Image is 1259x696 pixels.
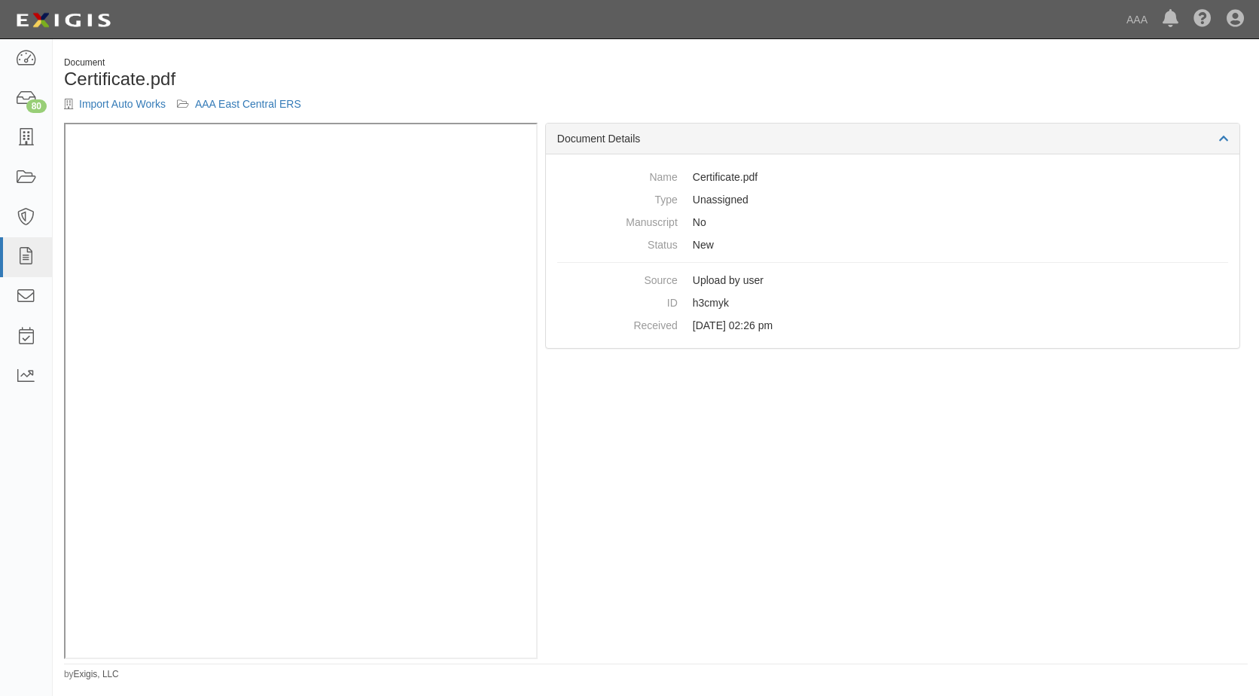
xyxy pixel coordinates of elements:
a: Import Auto Works [79,98,166,110]
dd: New [557,234,1228,256]
dt: Status [557,234,678,252]
img: logo-5460c22ac91f19d4615b14bd174203de0afe785f0fc80cf4dbbc73dc1793850b.png [11,7,115,34]
dt: Manuscript [557,211,678,230]
dt: Source [557,269,678,288]
div: Document [64,56,645,69]
dt: Type [557,188,678,207]
i: Help Center - Complianz [1193,11,1212,29]
dd: Certificate.pdf [557,166,1228,188]
dd: [DATE] 02:26 pm [557,314,1228,337]
div: Document Details [546,124,1239,154]
dd: Upload by user [557,269,1228,292]
div: 80 [26,99,47,113]
h1: Certificate.pdf [64,69,645,89]
a: AAA East Central ERS [195,98,301,110]
dd: h3cmyk [557,292,1228,314]
dt: Name [557,166,678,185]
a: AAA [1119,5,1155,35]
dd: No [557,211,1228,234]
dd: Unassigned [557,188,1228,211]
dt: ID [557,292,678,310]
dt: Received [557,314,678,333]
a: Exigis, LLC [74,669,119,679]
small: by [64,668,119,681]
